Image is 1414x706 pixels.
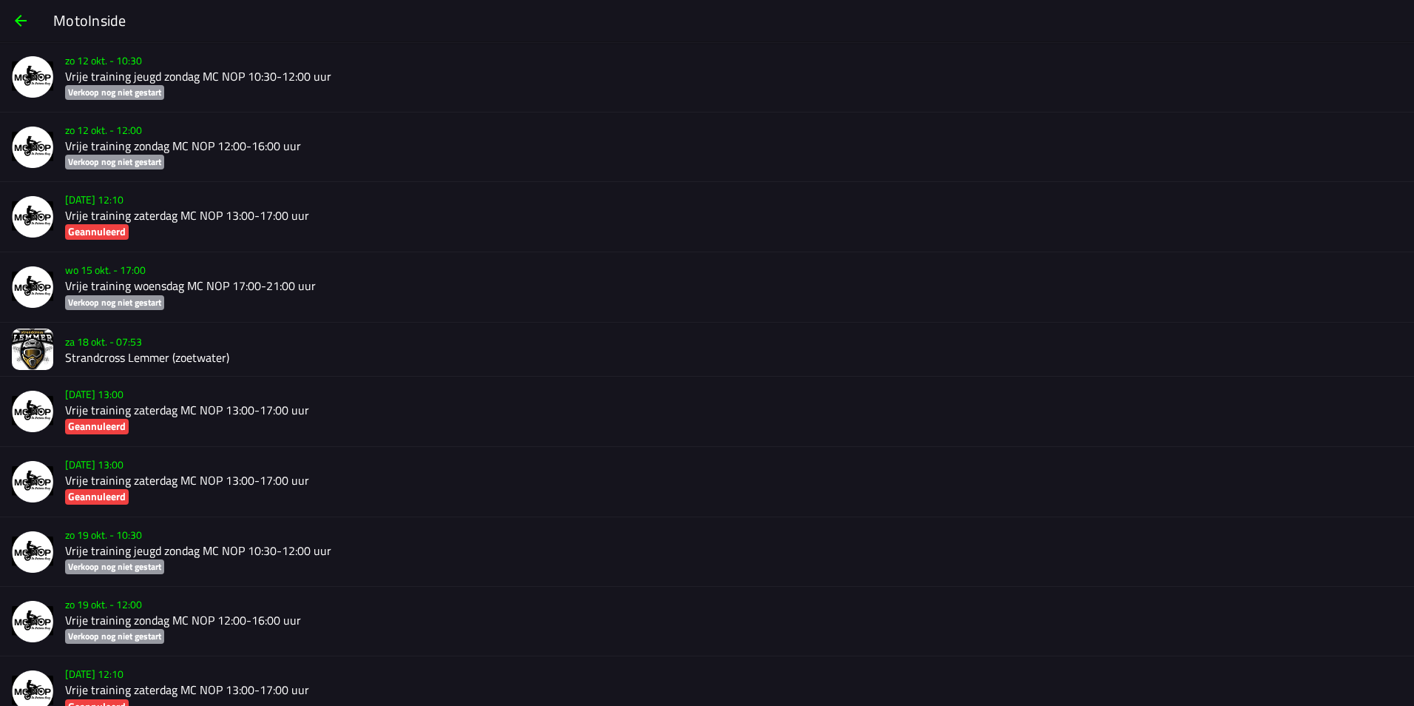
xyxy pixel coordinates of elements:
[65,544,1402,558] h2: Vrije training jeugd zondag MC NOP 10:30-12:00 uur
[65,139,1402,153] h2: Vrije training zondag MC NOP 12:00-16:00 uur
[68,85,161,99] ion-text: Verkoop nog niet gestart
[68,488,126,504] ion-text: Geannuleerd
[12,127,53,168] img: NjdwpvkGicnr6oC83998ZTDUeXJJ29cK9cmzxz8K.png
[68,629,161,643] ion-text: Verkoop nog niet gestart
[65,666,124,682] ion-text: [DATE] 12:10
[65,457,124,472] ion-text: [DATE] 13:00
[68,295,161,309] ion-text: Verkoop nog niet gestart
[65,351,1402,365] h2: Strandcross Lemmer (zoetwater)
[12,461,53,502] img: NjdwpvkGicnr6oC83998ZTDUeXJJ29cK9cmzxz8K.png
[12,391,53,432] img: NjdwpvkGicnr6oC83998ZTDUeXJJ29cK9cmzxz8K.png
[65,192,124,207] ion-text: [DATE] 12:10
[65,279,1402,293] h2: Vrije training woensdag MC NOP 17:00-21:00 uur
[65,334,142,349] ion-text: za 18 okt. - 07:53
[65,527,142,542] ion-text: zo 19 okt. - 10:30
[12,266,53,308] img: NjdwpvkGicnr6oC83998ZTDUeXJJ29cK9cmzxz8K.png
[65,262,146,278] ion-text: wo 15 okt. - 17:00
[68,223,126,239] ion-text: Geannuleerd
[65,613,1402,628] h2: Vrije training zondag MC NOP 12:00-16:00 uur
[65,122,142,138] ion-text: zo 12 okt. - 12:00
[12,531,53,573] img: NjdwpvkGicnr6oC83998ZTDUeXJJ29cK9cmzxz8K.png
[68,559,161,574] ion-text: Verkoop nog niet gestart
[68,155,161,169] ion-text: Verkoop nog niet gestart
[65,70,1402,84] h2: Vrije training jeugd zondag MC NOP 10:30-12:00 uur
[12,56,53,98] img: NjdwpvkGicnr6oC83998ZTDUeXJJ29cK9cmzxz8K.png
[12,601,53,642] img: NjdwpvkGicnr6oC83998ZTDUeXJJ29cK9cmzxz8K.png
[65,386,124,402] ion-text: [DATE] 13:00
[38,10,1414,32] ion-title: MotoInside
[12,329,53,370] img: a9SkHtffX4qJPxF9BkgCHDCJhrN51yrGSwKqAEmx.jpg
[65,596,142,612] ion-text: zo 19 okt. - 12:00
[68,418,126,434] ion-text: Geannuleerd
[12,196,53,238] img: xQcfaqx9ZgGAjObrBt16Ymxmwm2lrqClRdRoCJ9Z.png
[65,53,142,68] ion-text: zo 12 okt. - 10:30
[65,209,1402,223] h2: Vrije training zaterdag MC NOP 13:00-17:00 uur
[65,683,1402,697] h2: Vrije training zaterdag MC NOP 13:00-17:00 uur
[65,403,1402,417] h2: Vrije training zaterdag MC NOP 13:00-17:00 uur
[65,474,1402,488] h2: Vrije training zaterdag MC NOP 13:00-17:00 uur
